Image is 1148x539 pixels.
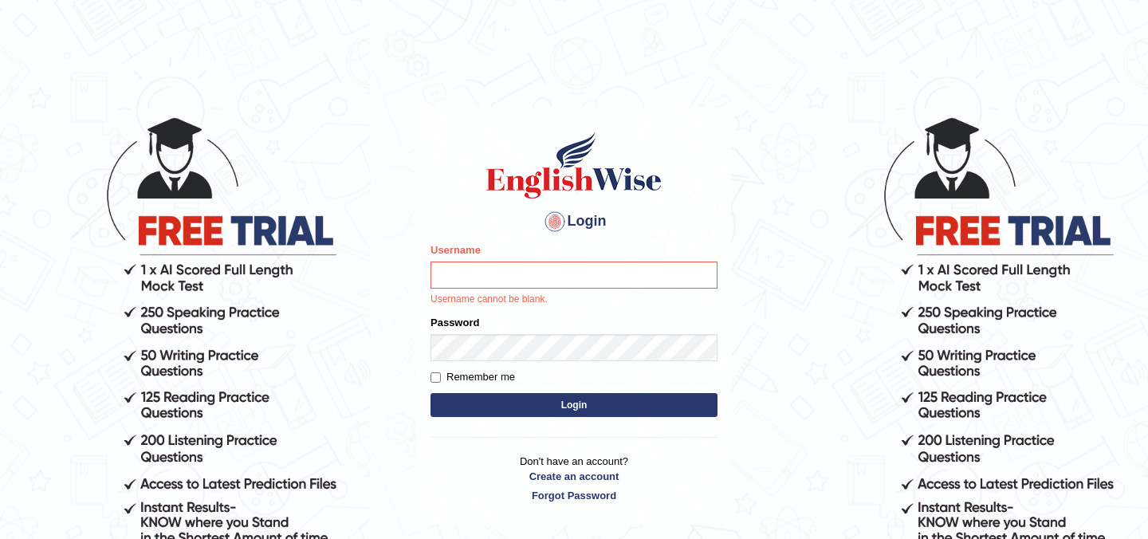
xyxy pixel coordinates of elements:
[431,372,441,383] input: Remember me
[483,129,665,201] img: Logo of English Wise sign in for intelligent practice with AI
[431,454,717,503] p: Don't have an account?
[431,315,479,330] label: Password
[431,469,717,484] a: Create an account
[431,369,515,385] label: Remember me
[431,242,481,258] label: Username
[431,293,717,307] p: Username cannot be blank.
[431,488,717,503] a: Forgot Password
[431,209,717,234] h4: Login
[431,393,717,417] button: Login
